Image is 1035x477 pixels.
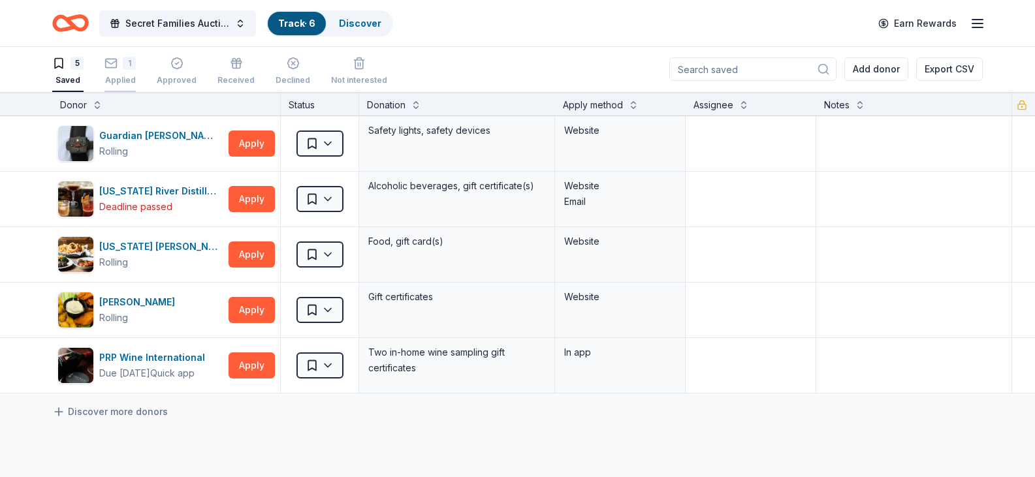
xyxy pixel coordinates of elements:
span: Secret Families Auction [125,16,230,31]
div: Saved [52,75,84,85]
button: 1Applied [104,52,136,92]
img: Image for Muldoon's [58,292,93,328]
div: Rolling [99,310,128,326]
div: Safety lights, safety devices [367,121,547,140]
button: Image for Muldoon's[PERSON_NAME]Rolling [57,292,223,328]
button: Apply [229,131,275,157]
div: Rolling [99,144,128,159]
div: 5 [71,57,84,70]
div: [PERSON_NAME] [99,294,180,310]
div: Declined [276,75,310,85]
img: Image for Montana Mike's Steakhouse [58,237,93,272]
button: Image for Montana Mike's Steakhouse[US_STATE] [PERSON_NAME]'s SteakhouseRolling [57,236,223,273]
div: Guardian [PERSON_NAME] [99,128,223,144]
div: Not interested [331,75,387,85]
button: Apply [229,352,275,378]
button: Image for PRP Wine InternationalPRP Wine InternationalDue [DATE]Quick app [57,347,223,384]
div: [US_STATE] River Distilling Company [99,183,223,199]
a: Earn Rewards [870,12,964,35]
div: Applied [104,75,136,85]
button: Apply [229,297,275,323]
div: Alcoholic beverages, gift certificate(s) [367,177,547,195]
div: Website [564,178,676,194]
input: Search saved [669,57,836,81]
div: Assignee [693,97,733,113]
div: Due [DATE] [99,365,150,381]
a: Track· 6 [278,18,315,29]
button: Add donor [844,57,908,81]
div: Deadline passed [99,199,172,215]
div: Notes [824,97,850,113]
button: Not interested [331,52,387,92]
div: Status [281,92,359,115]
img: Image for Guardian Angel Device [58,126,93,161]
div: Gift certificates [367,288,547,306]
div: [US_STATE] [PERSON_NAME]'s Steakhouse [99,239,223,254]
div: In app [564,345,676,360]
button: Approved [157,52,197,92]
div: Email [564,194,676,209]
img: Image for Mississippi River Distilling Company [58,181,93,217]
a: Discover more donors [52,404,168,420]
div: Rolling [99,254,128,270]
div: Two in-home wine sampling gift certificates [367,343,547,377]
button: Image for Guardian Angel DeviceGuardian [PERSON_NAME]Rolling [57,125,223,162]
img: Image for PRP Wine International [58,348,93,383]
a: Home [52,8,89,38]
button: 5Saved [52,52,84,92]
div: Website [564,289,676,305]
div: Website [564,234,676,249]
button: Declined [276,52,310,92]
button: Apply [229,241,275,268]
button: Export CSV [916,57,983,81]
div: Donation [367,97,406,113]
div: Website [564,123,676,138]
div: Food, gift card(s) [367,232,547,251]
div: 1 [123,57,136,70]
div: Quick app [150,367,195,380]
button: Track· 6Discover [266,10,393,37]
button: Received [217,52,255,92]
div: Approved [157,75,197,85]
button: Image for Mississippi River Distilling Company[US_STATE] River Distilling CompanyDeadline passed [57,181,223,217]
button: Secret Families Auction [99,10,256,37]
div: Donor [60,97,87,113]
div: Apply method [563,97,623,113]
a: Discover [339,18,381,29]
button: Apply [229,186,275,212]
div: PRP Wine International [99,350,210,365]
div: Received [217,75,255,85]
